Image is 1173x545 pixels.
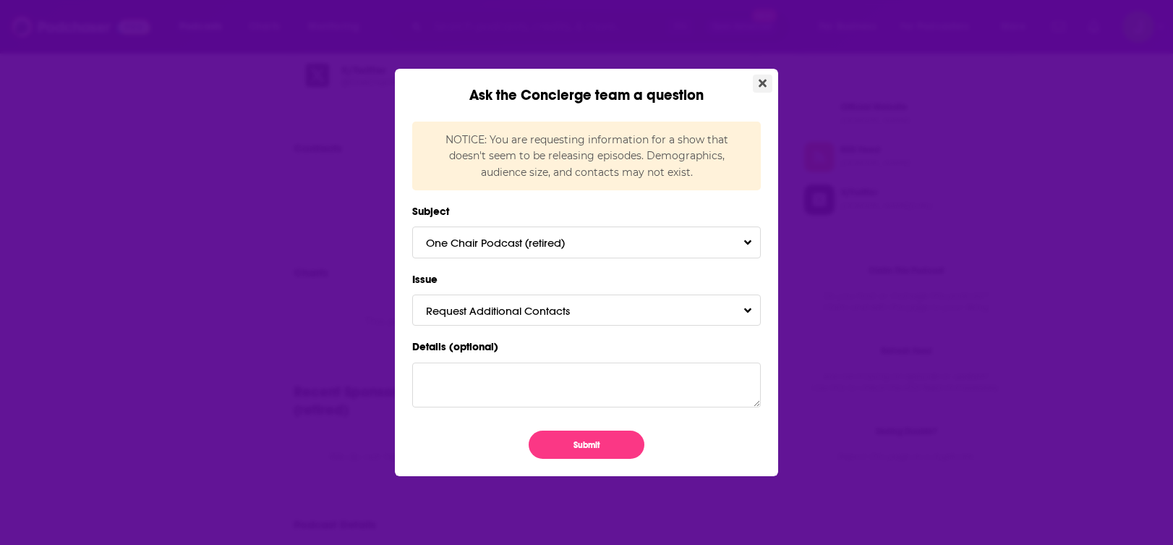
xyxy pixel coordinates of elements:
button: Request Additional ContactsToggle Pronoun Dropdown [412,295,761,326]
div: Ask the Concierge team a question [395,69,778,104]
button: Close [753,75,772,93]
label: Issue [412,270,761,289]
button: Submit [529,431,644,459]
span: Request Additional Contacts [426,304,599,318]
label: Subject [412,202,761,221]
div: NOTICE: You are requesting information for a show that doesn't seem to be releasing episodes. Dem... [412,122,761,190]
span: One Chair Podcast (retired) [426,236,594,250]
button: One Chair Podcast (retired)Toggle Pronoun Dropdown [412,227,761,258]
label: Details (optional) [412,337,761,356]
